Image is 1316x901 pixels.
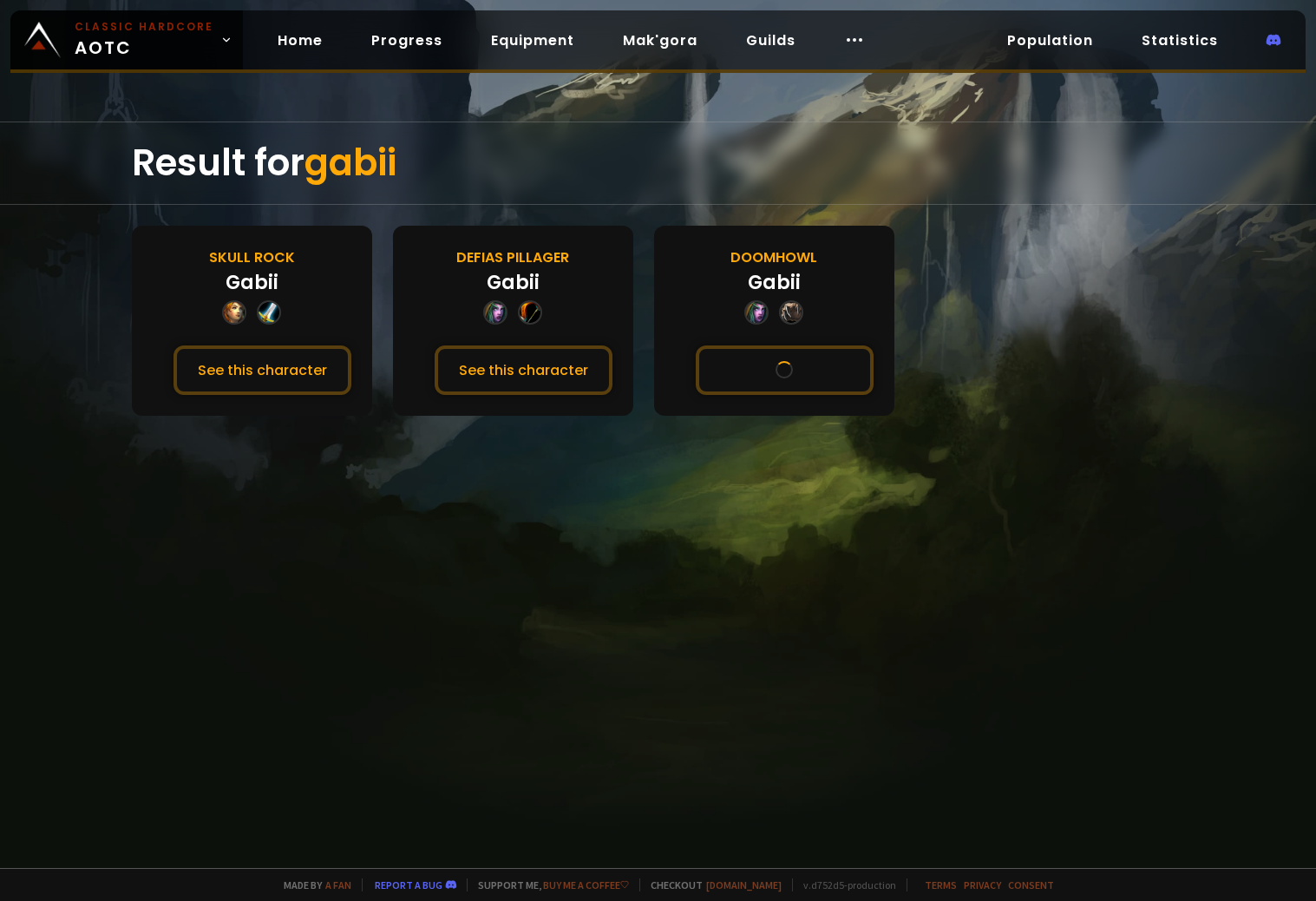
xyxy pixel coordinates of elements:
[75,19,213,61] span: AOTC
[1128,23,1232,58] a: Statistics
[925,878,957,891] a: Terms
[435,345,612,395] button: See this character
[487,268,540,297] div: Gabii
[174,345,351,395] button: See this character
[304,137,396,188] span: gabii
[993,23,1107,58] a: Population
[543,878,629,891] a: Buy me a coffee
[375,878,442,891] a: Report a bug
[1008,878,1054,891] a: Consent
[456,247,569,268] div: Defias Pillager
[609,23,711,58] a: Mak'gora
[792,878,896,891] span: v. d752d5 - production
[696,345,874,395] button: See this character
[325,878,351,891] a: a fan
[357,23,456,58] a: Progress
[706,878,782,891] a: [DOMAIN_NAME]
[964,878,1001,891] a: Privacy
[273,878,351,891] span: Made by
[732,23,809,58] a: Guilds
[730,247,817,268] div: Doomhowl
[467,878,629,891] span: Support me,
[132,122,1185,204] div: Result for
[75,19,213,35] small: Classic Hardcore
[209,247,295,268] div: Skull Rock
[639,878,782,891] span: Checkout
[264,23,337,58] a: Home
[226,268,278,297] div: Gabii
[748,268,801,297] div: Gabii
[477,23,588,58] a: Equipment
[10,10,243,69] a: Classic HardcoreAOTC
